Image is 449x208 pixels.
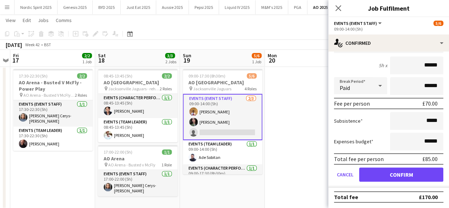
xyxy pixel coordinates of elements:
[12,56,19,64] span: 17
[165,53,175,58] span: 3/3
[82,59,92,64] div: 1 Job
[433,21,443,26] span: 5/6
[183,52,191,59] span: Sun
[56,17,72,23] span: Comms
[419,193,438,201] div: £170.00
[334,100,370,107] div: Fee per person
[98,52,106,59] span: Sat
[108,162,155,167] span: AO Arena - Busted v McFly
[183,79,262,86] h3: AO [GEOGRAPHIC_DATA]
[288,0,307,14] button: PGA
[13,127,93,151] app-card-role: Events (Team Leader)1/117:30-22:30 (5h)[PERSON_NAME]
[334,26,443,32] div: 09:00-14:00 (5h)
[247,73,257,79] span: 5/6
[268,52,277,59] span: Mon
[188,73,225,79] span: 09:00-17:30 (8h30m)
[98,94,177,118] app-card-role: Events (Character Performer)1/108:45-13:45 (5h)[PERSON_NAME]
[252,53,262,58] span: 5/6
[6,17,16,23] span: View
[98,170,177,196] app-card-role: Events (Event Staff)1/117:00-22:00 (5h)[PERSON_NAME] Cerys- [PERSON_NAME]
[13,100,93,127] app-card-role: Events (Event Staff)1/117:30-22:30 (5h)[PERSON_NAME] Cerys- [PERSON_NAME]
[334,155,384,162] div: Total fee per person
[182,56,191,64] span: 19
[183,140,262,164] app-card-role: Events (Team Leader)1/109:00-14:00 (5h)Ade Sobitan
[13,69,93,151] app-job-card: 17:30-22:30 (5h)2/2AO Arena - Busted V McFly - Power Play AO Arena - Busted V McFly - Power Play ...
[19,73,48,79] span: 17:30-22:30 (5h)
[422,155,438,162] div: £85.00
[307,0,334,14] button: AO 2025
[193,86,231,91] span: Jacksonville Jaguars
[328,4,449,13] h3: Job Fulfilment
[104,73,132,79] span: 08:45-13:45 (5h)
[23,42,41,47] span: Week 42
[160,86,172,91] span: 2 Roles
[334,21,377,26] span: Events (Event Staff)
[23,92,75,98] span: AO Arena - Busted V McFly - Power Play - times tbc
[162,149,172,155] span: 1/1
[44,42,51,47] div: BST
[15,0,58,14] button: Nordic Spirit 2025
[58,0,93,14] button: Genesis 2025
[189,0,219,14] button: Pepsi 2025
[108,86,160,91] span: Jacksonville Jaguars - rehearsal
[183,69,262,174] app-job-card: 09:00-17:30 (8h30m)5/6AO [GEOGRAPHIC_DATA] Jacksonville Jaguars4 RolesEvents (Event Staff)2/309:0...
[379,62,387,69] div: 5h x
[334,21,383,26] button: Events (Event Staff)
[98,145,177,196] app-job-card: 17:00-22:00 (5h)1/1AO Arena AO Arena - Busted v McFly1 RoleEvents (Event Staff)1/117:00-22:00 (5h...
[75,92,87,98] span: 2 Roles
[53,16,75,25] a: Comms
[98,69,177,142] app-job-card: 08:45-13:45 (5h)2/2AO [GEOGRAPHIC_DATA] Jacksonville Jaguars - rehearsal2 RolesEvents (Character ...
[334,167,356,182] button: Cancel
[104,149,132,155] span: 17:00-22:00 (5h)
[20,16,34,25] a: Edit
[252,59,261,64] div: 1 Job
[165,59,176,64] div: 2 Jobs
[334,118,363,124] label: Subsistence
[334,193,358,201] div: Total fee
[162,73,172,79] span: 2/2
[93,0,121,14] button: BYD 2025
[334,138,373,145] label: Expenses budget
[35,16,51,25] a: Jobs
[6,41,22,48] div: [DATE]
[219,0,256,14] button: Liquid IV 2025
[77,73,87,79] span: 2/2
[23,17,31,23] span: Edit
[13,52,19,59] span: Fri
[328,34,449,52] div: Confirmed
[267,56,277,64] span: 20
[82,53,92,58] span: 2/2
[256,0,288,14] button: M&M's 2025
[3,16,18,25] a: View
[340,84,350,91] span: Paid
[98,79,177,86] h3: AO [GEOGRAPHIC_DATA]
[121,0,156,14] button: Just Eat 2025
[245,86,257,91] span: 4 Roles
[98,155,177,162] h3: AO Arena
[38,17,49,23] span: Jobs
[183,94,262,140] app-card-role: Events (Event Staff)2/309:00-14:00 (5h)[PERSON_NAME][PERSON_NAME]
[13,79,93,92] h3: AO Arena - Busted V McFly - Power Play
[161,162,172,167] span: 1 Role
[98,118,177,142] app-card-role: Events (Team Leader)1/108:45-13:45 (5h)[PERSON_NAME]
[97,56,106,64] span: 18
[422,100,438,107] div: £70.00
[359,167,443,182] button: Confirm
[156,0,189,14] button: Aussie 2025
[183,164,262,188] app-card-role: Events (Character Performer)1/109:00-17:30 (8h30m)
